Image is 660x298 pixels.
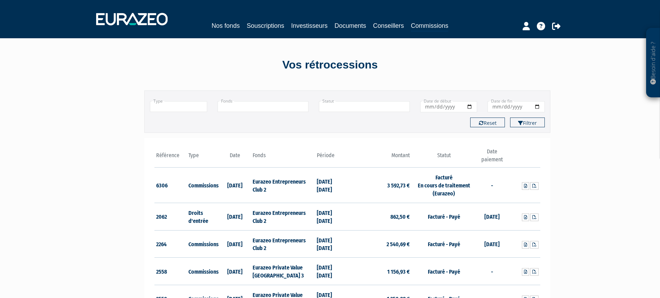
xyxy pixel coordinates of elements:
th: Date [219,148,251,168]
td: [DATE] [219,168,251,203]
td: Eurazeo Private Value [GEOGRAPHIC_DATA] 3 [251,258,315,285]
td: 2 540,69 € [347,230,412,258]
td: 1 156,93 € [347,258,412,285]
td: Eurazeo Entrepreneurs Club 2 [251,230,315,258]
th: Référence [154,148,187,168]
button: Reset [470,118,505,127]
img: 1732889491-logotype_eurazeo_blanc_rvb.png [96,13,168,25]
a: Investisseurs [291,21,328,31]
td: 2062 [154,203,187,230]
td: [DATE] [219,230,251,258]
td: Facturé - Payé [412,203,476,230]
div: Vos rétrocessions [132,57,528,73]
th: Période [315,148,347,168]
td: [DATE] [DATE] [315,203,347,230]
td: [DATE] [219,203,251,230]
td: [DATE] [219,258,251,285]
td: Eurazeo Entrepreneurs Club 2 [251,168,315,203]
a: Conseillers [373,21,404,31]
th: Statut [412,148,476,168]
td: - [476,258,508,285]
td: [DATE] [DATE] [315,230,347,258]
td: Commissions [187,258,219,285]
th: Date paiement [476,148,508,168]
td: [DATE] [DATE] [315,258,347,285]
th: Fonds [251,148,315,168]
a: Documents [335,21,366,31]
td: 6306 [154,168,187,203]
td: [DATE] [DATE] [315,168,347,203]
td: Commissions [187,168,219,203]
button: Filtrer [510,118,545,127]
td: Eurazeo Entrepreneurs Club 2 [251,203,315,230]
a: Nos fonds [212,21,240,31]
td: 2558 [154,258,187,285]
td: Droits d'entrée [187,203,219,230]
td: 862,50 € [347,203,412,230]
td: Facturé En cours de traitement (Eurazeo) [412,168,476,203]
td: Facturé - Payé [412,258,476,285]
th: Type [187,148,219,168]
td: Commissions [187,230,219,258]
td: 2264 [154,230,187,258]
td: 3 592,73 € [347,168,412,203]
p: Besoin d'aide ? [649,32,657,94]
td: Facturé - Payé [412,230,476,258]
td: [DATE] [476,203,508,230]
th: Montant [347,148,412,168]
a: Souscriptions [247,21,284,31]
td: - [476,168,508,203]
td: [DATE] [476,230,508,258]
a: Commissions [411,21,448,32]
